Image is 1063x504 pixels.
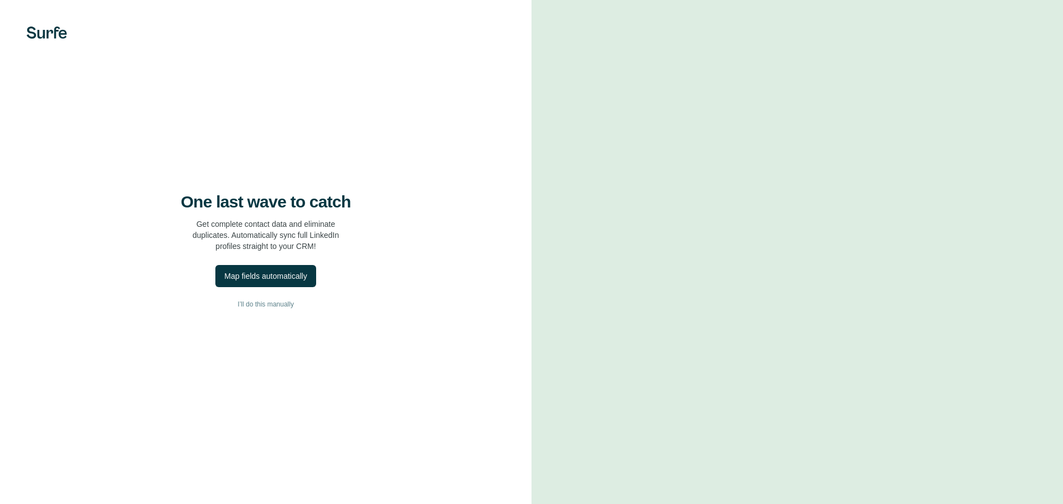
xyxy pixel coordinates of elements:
[27,27,67,39] img: Surfe's logo
[22,296,509,313] button: I’ll do this manually
[215,265,316,287] button: Map fields automatically
[224,271,307,282] div: Map fields automatically
[181,192,351,212] h4: One last wave to catch
[238,299,293,309] span: I’ll do this manually
[193,219,339,252] p: Get complete contact data and eliminate duplicates. Automatically sync full LinkedIn profiles str...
